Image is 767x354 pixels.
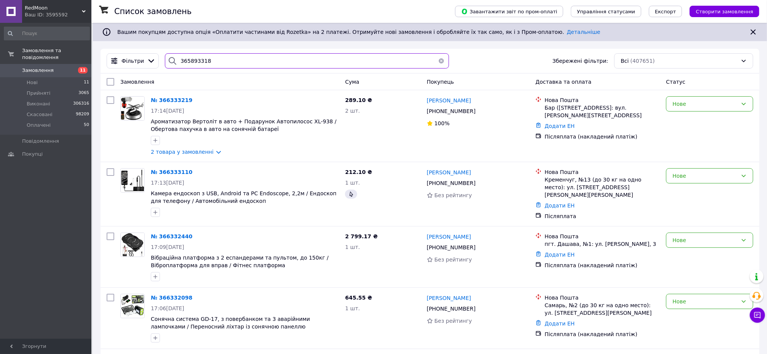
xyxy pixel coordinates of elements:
a: 2 товара у замовленні [151,149,214,155]
div: Післяплата [545,212,660,220]
span: Створити замовлення [696,9,753,14]
button: Завантажити звіт по пром-оплаті [455,6,563,17]
span: Всі [621,57,629,65]
div: Нове [673,236,738,244]
input: Пошук за номером замовлення, ПІБ покупця, номером телефону, Email, номером накладної [165,53,449,69]
input: Пошук [4,27,90,40]
span: [PERSON_NAME] [427,97,471,104]
a: Створити замовлення [682,8,759,14]
div: Кременчуг, №13 (до 30 кг на одно место): ул. [STREET_ADDRESS][PERSON_NAME][PERSON_NAME] [545,176,660,199]
div: Самарь, №2 (до 30 кг на одно место): ул. [STREET_ADDRESS][PERSON_NAME] [545,301,660,317]
span: 50 [84,122,89,129]
div: Нова Пошта [545,168,660,176]
button: Управління статусами [571,6,641,17]
span: 100% [435,120,450,126]
div: Ваш ID: 3595592 [25,11,91,18]
span: Замовлення [22,67,54,74]
div: Нове [673,172,738,180]
span: 289.10 ₴ [345,97,372,103]
span: Вашим покупцям доступна опція «Оплатити частинами від Rozetka» на 2 платежі. Отримуйте нові замов... [117,29,600,35]
span: 1 шт. [345,244,360,250]
div: Бар ([STREET_ADDRESS]: вул. [PERSON_NAME][STREET_ADDRESS] [545,104,660,119]
a: № 366332098 [151,295,192,301]
span: Замовлення та повідомлення [22,47,91,61]
span: 1 шт. [345,305,360,311]
span: 2 шт. [345,108,360,114]
button: Чат з покупцем [750,308,765,323]
span: Скасовані [27,111,53,118]
span: 1 шт. [345,180,360,186]
span: 11 [84,79,89,86]
span: Без рейтингу [435,192,472,198]
div: Післяплата (накладений платіж) [545,330,660,338]
a: Фото товару [120,96,145,121]
a: Фото товару [120,168,145,193]
img: Фото товару [121,294,144,318]
a: [PERSON_NAME] [427,233,471,241]
span: Без рейтингу [435,257,472,263]
span: Фільтри [121,57,144,65]
span: Управління статусами [577,9,635,14]
span: 17:06[DATE] [151,305,184,311]
div: Нове [673,297,738,306]
button: Створити замовлення [690,6,759,17]
a: Додати ЕН [545,252,575,258]
a: Додати ЕН [545,321,575,327]
div: [PHONE_NUMBER] [425,178,477,188]
span: 17:14[DATE] [151,108,184,114]
a: [PERSON_NAME] [427,169,471,176]
span: Статус [666,79,686,85]
span: Без рейтингу [435,318,472,324]
span: Cума [345,79,359,85]
div: Нова Пошта [545,294,660,301]
div: Нове [673,100,738,108]
img: Фото товару [121,233,144,257]
span: (407651) [630,58,655,64]
a: № 366333219 [151,97,192,103]
span: 17:09[DATE] [151,244,184,250]
img: Фото товару [121,97,144,120]
span: [PERSON_NAME] [427,169,471,175]
a: Ароматизатор Вертоліт в авто + Подарунок Автопилосос XL-938 / Обертова пахучка в авто на сонячній... [151,118,337,132]
a: Сонячна система GD-17, з повербанком та 3 аварійними лампочками / Переносний ліхтар із сонячною п... [151,316,310,330]
span: Покупці [22,151,43,158]
span: Завантажити звіт по пром-оплаті [461,8,557,15]
span: 306316 [73,100,89,107]
span: Прийняті [27,90,50,97]
span: 11 [78,67,88,73]
div: пгт. Дашава, №1: ул. [PERSON_NAME], 3 [545,240,660,248]
span: 645.55 ₴ [345,295,372,301]
a: № 366333110 [151,169,192,175]
div: Післяплата (накладений платіж) [545,133,660,140]
span: Виконані [27,100,50,107]
div: [PHONE_NUMBER] [425,106,477,116]
img: Фото товару [121,169,144,192]
span: RedMoon [25,5,82,11]
a: [PERSON_NAME] [427,294,471,302]
a: Додати ЕН [545,123,575,129]
span: 212.10 ₴ [345,169,372,175]
span: Збережені фільтри: [553,57,608,65]
span: 2 799.17 ₴ [345,233,378,239]
span: 3065 [78,90,89,97]
button: Очистить [434,53,449,69]
a: Фото товару [120,294,145,318]
span: 17:13[DATE] [151,180,184,186]
div: [PHONE_NUMBER] [425,242,477,253]
span: Доставка та оплата [535,79,591,85]
a: Камера ендоскоп з USB, Android та PC Endoscope, 2,2м / Ендоскоп для телефону / Автомобільний ендо... [151,190,337,204]
span: Замовлення [120,79,154,85]
div: [PHONE_NUMBER] [425,303,477,314]
a: Вібраційна платформа з 2 еспандерами та пультом, до 150кг / Віброплатформа для вправ / Фітнес пла... [151,255,329,268]
span: Покупець [427,79,454,85]
div: Нова Пошта [545,233,660,240]
a: Фото товару [120,233,145,257]
a: № 366332440 [151,233,192,239]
